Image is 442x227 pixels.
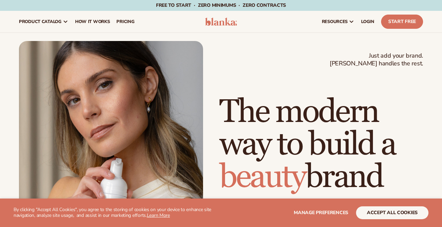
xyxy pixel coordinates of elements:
p: By clicking "Accept All Cookies", you agree to the storing of cookies on your device to enhance s... [14,207,212,219]
button: Manage preferences [294,206,348,219]
button: accept all cookies [356,206,428,219]
span: Just add your brand. [PERSON_NAME] handles the rest. [330,52,423,68]
span: pricing [116,19,134,24]
span: Free to start · ZERO minimums · ZERO contracts [156,2,286,8]
a: pricing [113,11,138,33]
span: product catalog [19,19,62,24]
img: logo [205,18,237,26]
a: product catalog [16,11,72,33]
a: Start Free [381,15,423,29]
a: LOGIN [358,11,378,33]
a: How It Works [72,11,113,33]
span: How It Works [75,19,110,24]
a: Learn More [147,212,170,219]
a: resources [318,11,358,33]
span: resources [322,19,348,24]
h1: The modern way to build a brand [219,96,423,193]
span: beauty [219,157,305,197]
span: Manage preferences [294,209,348,216]
span: LOGIN [361,19,374,24]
